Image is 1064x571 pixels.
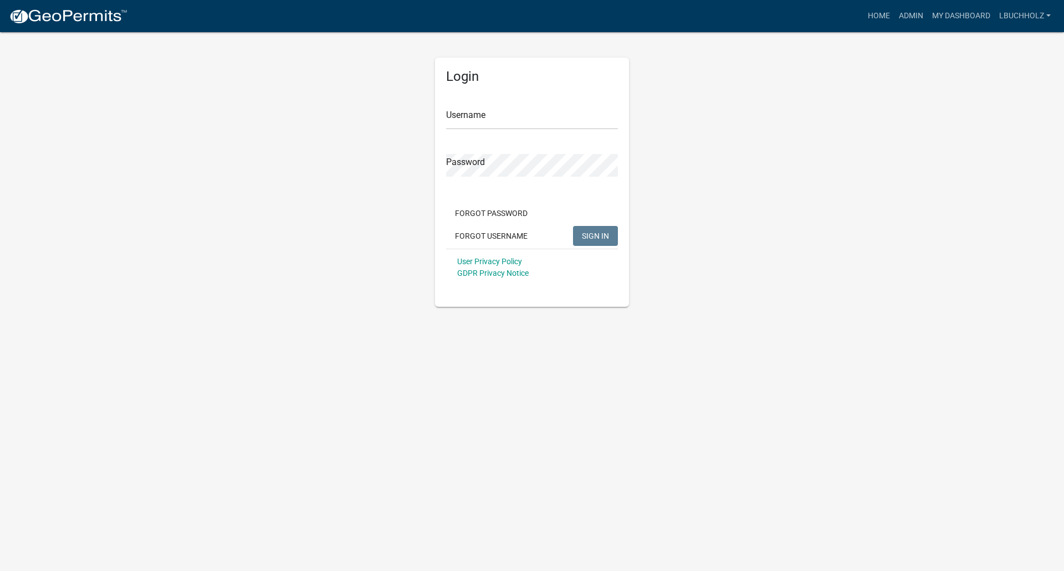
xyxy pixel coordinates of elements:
a: User Privacy Policy [457,257,522,266]
span: SIGN IN [582,231,609,240]
button: SIGN IN [573,226,618,246]
button: Forgot Username [446,226,536,246]
h5: Login [446,69,618,85]
a: Admin [894,6,928,27]
button: Forgot Password [446,203,536,223]
a: My Dashboard [928,6,995,27]
a: Home [863,6,894,27]
a: GDPR Privacy Notice [457,269,529,277]
a: lbuchholz [995,6,1055,27]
